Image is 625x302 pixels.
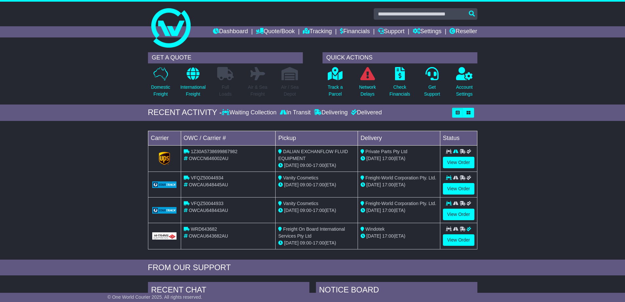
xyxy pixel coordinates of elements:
[152,181,177,188] img: GetCarrierServiceLogo
[108,294,202,300] span: © One World Courier 2025. All rights reserved.
[222,109,278,116] div: Waiting Collection
[300,240,311,245] span: 09:00
[382,233,394,239] span: 17:00
[440,131,477,145] td: Status
[443,234,474,246] a: View Order
[361,155,437,162] div: (ETA)
[456,67,473,101] a: AccountSettings
[389,84,410,98] p: Check Financials
[303,26,332,37] a: Tracking
[152,207,177,214] img: GetCarrierServiceLogo
[148,263,477,272] div: FROM OUR SUPPORT
[278,149,348,161] span: DALIAN EXCHANFLOW FLUID EQUIPMENT
[278,207,355,214] div: - (ETA)
[389,67,410,101] a: CheckFinancials
[191,175,223,180] span: VFQZ50044934
[191,201,223,206] span: VFQZ50044933
[449,26,477,37] a: Reseller
[424,67,440,101] a: GetSupport
[413,26,442,37] a: Settings
[283,175,318,180] span: Vanity Cosmetics
[152,232,177,240] img: GetCarrierServiceLogo
[284,182,299,187] span: [DATE]
[148,108,222,117] div: RECENT ACTIVITY -
[366,208,381,213] span: [DATE]
[366,156,381,161] span: [DATE]
[151,67,170,101] a: DomesticFreight
[382,208,394,213] span: 17:00
[284,240,299,245] span: [DATE]
[366,182,381,187] span: [DATE]
[424,84,440,98] p: Get Support
[300,182,311,187] span: 09:00
[189,233,228,239] span: OWCAU643682AU
[148,131,181,145] td: Carrier
[382,156,394,161] span: 17:00
[361,207,437,214] div: (ETA)
[159,152,170,165] img: GetCarrierServiceLogo
[316,282,477,300] div: NOTICE BOARD
[313,208,324,213] span: 17:00
[359,84,376,98] p: Network Delays
[180,67,206,101] a: InternationalFreight
[358,131,440,145] td: Delivery
[213,26,248,37] a: Dashboard
[248,84,267,98] p: Air & Sea Freight
[313,163,324,168] span: 17:00
[278,162,355,169] div: - (ETA)
[443,209,474,220] a: View Order
[328,84,343,98] p: Track a Parcel
[148,282,309,300] div: RECENT CHAT
[313,240,324,245] span: 17:00
[191,149,237,154] span: 1Z30A5738699867982
[278,109,312,116] div: In Transit
[189,182,228,187] span: OWCAU648445AU
[284,163,299,168] span: [DATE]
[378,26,405,37] a: Support
[340,26,370,37] a: Financials
[217,84,234,98] p: Full Loads
[365,149,407,154] span: Private Parts Pty Ltd
[327,67,343,101] a: Track aParcel
[361,181,437,188] div: (ETA)
[456,84,473,98] p: Account Settings
[366,233,381,239] span: [DATE]
[359,67,376,101] a: NetworkDelays
[323,52,477,63] div: QUICK ACTIONS
[278,181,355,188] div: - (ETA)
[276,131,358,145] td: Pickup
[283,201,318,206] span: Vanity Cosmetics
[281,84,299,98] p: Air / Sea Depot
[278,226,345,239] span: Freight On Board International Services Pty Ltd
[189,156,228,161] span: OWCCN646002AU
[300,163,311,168] span: 09:00
[181,131,276,145] td: OWC / Carrier #
[151,84,170,98] p: Domestic Freight
[349,109,382,116] div: Delivered
[148,52,303,63] div: GET A QUOTE
[443,157,474,168] a: View Order
[443,183,474,195] a: View Order
[361,233,437,240] div: (ETA)
[284,208,299,213] span: [DATE]
[191,226,217,232] span: WRD643682
[312,109,349,116] div: Delivering
[180,84,206,98] p: International Freight
[313,182,324,187] span: 17:00
[365,226,385,232] span: Windotek
[278,240,355,246] div: - (ETA)
[382,182,394,187] span: 17:00
[300,208,311,213] span: 09:00
[365,201,436,206] span: Freight-World Corporation Pty. Ltd.
[256,26,295,37] a: Quote/Book
[365,175,436,180] span: Freight-World Corporation Pty. Ltd.
[189,208,228,213] span: OWCAU648443AU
